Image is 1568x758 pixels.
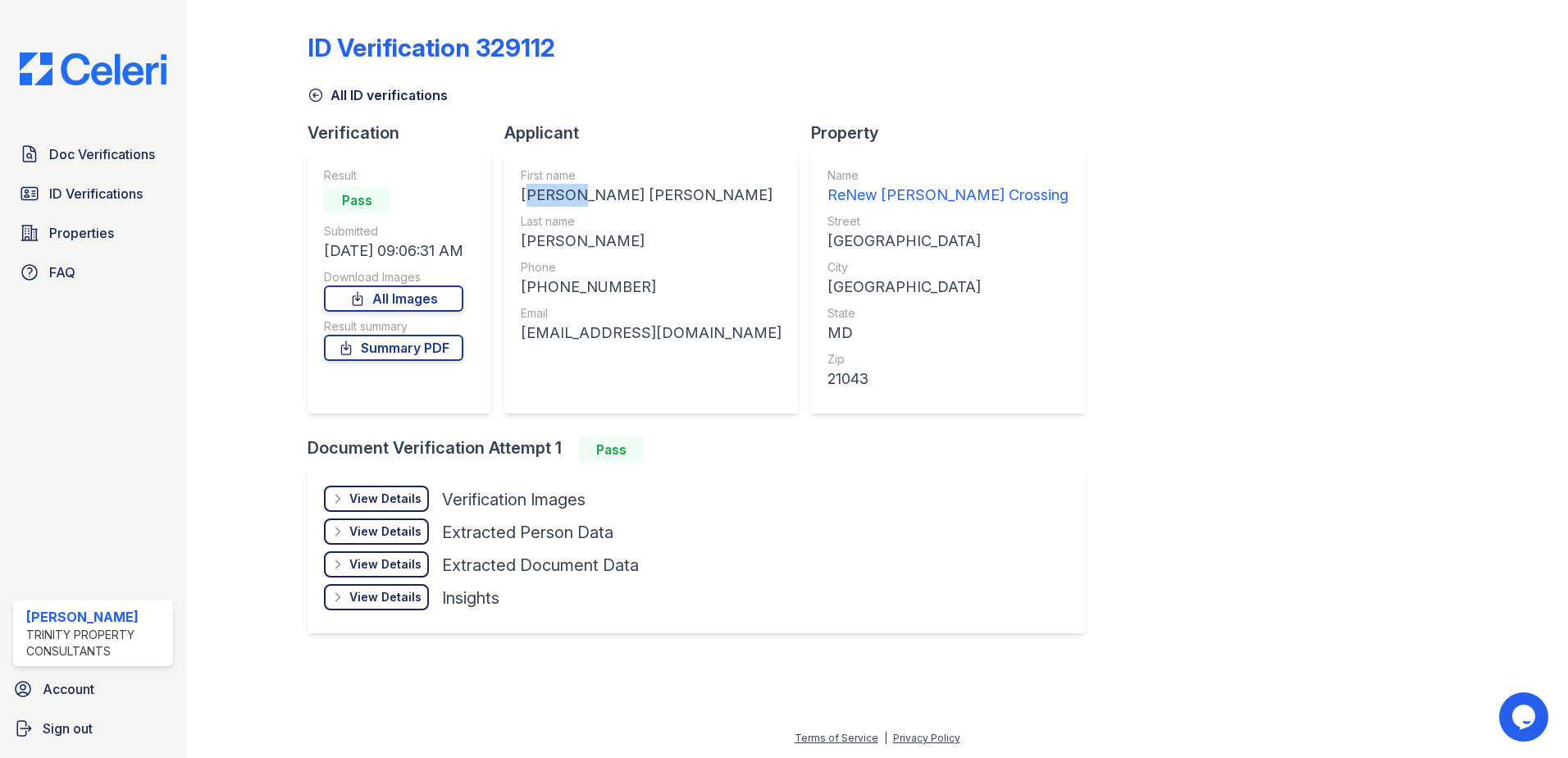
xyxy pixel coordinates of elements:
[884,732,887,744] div: |
[827,259,1069,276] div: City
[827,276,1069,299] div: [GEOGRAPHIC_DATA]
[349,523,422,540] div: View Details
[442,488,586,511] div: Verification Images
[324,318,463,335] div: Result summary
[13,217,173,249] a: Properties
[827,305,1069,322] div: State
[7,712,180,745] a: Sign out
[324,269,463,285] div: Download Images
[521,276,782,299] div: [PHONE_NUMBER]
[521,184,782,207] div: [PERSON_NAME] [PERSON_NAME]
[442,587,499,610] div: Insights
[7,53,180,85] img: CE_Logo_Blue-a8612792a0a2168367f1c8372b55b34899dd931a85d93a1a3d3e32e68fde9ad4.png
[442,554,639,577] div: Extracted Document Data
[324,335,463,361] a: Summary PDF
[521,213,782,230] div: Last name
[324,223,463,240] div: Submitted
[49,223,114,243] span: Properties
[308,85,448,105] a: All ID verifications
[795,732,878,744] a: Terms of Service
[827,322,1069,345] div: MD
[578,436,644,463] div: Pass
[13,256,173,289] a: FAQ
[827,167,1069,207] a: Name ReNew [PERSON_NAME] Crossing
[811,121,1098,144] div: Property
[308,436,1098,463] div: Document Verification Attempt 1
[504,121,811,144] div: Applicant
[442,521,613,544] div: Extracted Person Data
[324,187,390,213] div: Pass
[521,259,782,276] div: Phone
[827,368,1069,390] div: 21043
[49,263,75,282] span: FAQ
[521,305,782,322] div: Email
[827,213,1069,230] div: Street
[26,627,166,660] div: Trinity Property Consultants
[827,167,1069,184] div: Name
[893,732,960,744] a: Privacy Policy
[7,673,180,705] a: Account
[49,144,155,164] span: Doc Verifications
[521,167,782,184] div: First name
[308,121,504,144] div: Verification
[324,285,463,312] a: All Images
[13,138,173,171] a: Doc Verifications
[13,177,173,210] a: ID Verifications
[827,351,1069,368] div: Zip
[26,607,166,627] div: [PERSON_NAME]
[521,230,782,253] div: [PERSON_NAME]
[349,589,422,605] div: View Details
[49,184,143,203] span: ID Verifications
[521,322,782,345] div: [EMAIL_ADDRESS][DOMAIN_NAME]
[827,184,1069,207] div: ReNew [PERSON_NAME] Crossing
[308,33,555,62] div: ID Verification 329112
[43,719,93,738] span: Sign out
[324,240,463,263] div: [DATE] 09:06:31 AM
[324,167,463,184] div: Result
[349,556,422,573] div: View Details
[349,491,422,507] div: View Details
[1499,692,1552,742] iframe: chat widget
[43,679,94,699] span: Account
[827,230,1069,253] div: [GEOGRAPHIC_DATA]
